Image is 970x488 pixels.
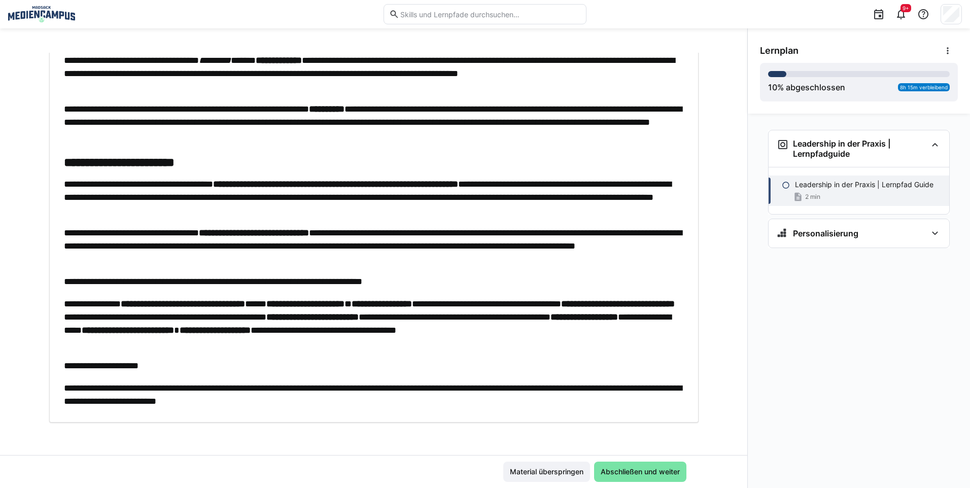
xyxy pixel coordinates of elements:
[793,138,927,159] h3: Leadership in der Praxis | Lernpfadguide
[594,462,686,482] button: Abschließen und weiter
[760,45,799,56] span: Lernplan
[768,81,845,93] div: % abgeschlossen
[768,82,777,92] span: 10
[795,180,933,190] p: Leadership in der Praxis | Lernpfad Guide
[503,462,590,482] button: Material überspringen
[793,228,858,238] h3: Personalisierung
[508,467,585,477] span: Material überspringen
[903,5,909,11] span: 9+
[805,193,820,201] span: 2 min
[599,467,681,477] span: Abschließen und weiter
[900,84,948,90] span: 8h 15m verbleibend
[399,10,581,19] input: Skills und Lernpfade durchsuchen…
